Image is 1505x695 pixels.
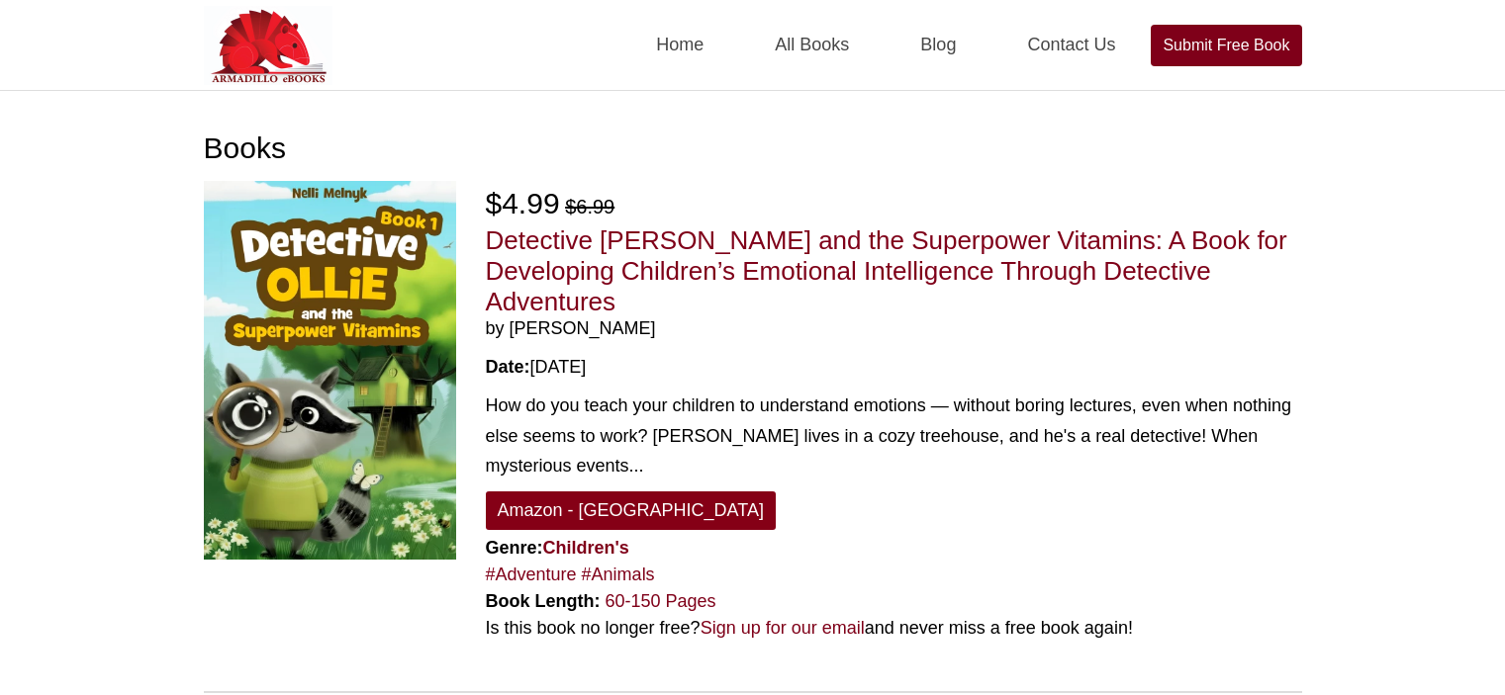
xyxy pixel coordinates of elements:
[486,357,530,377] strong: Date:
[204,181,456,560] img: Detective Ollie and the Superpower Vitamins: A Book for Developing Children’s Emotional Intellige...
[582,565,655,584] a: #Animals
[486,591,601,611] strong: Book Length:
[486,391,1302,481] div: How do you teach your children to understand emotions — without boring lectures, even when nothin...
[1151,25,1301,66] a: Submit Free Book
[486,615,1302,642] div: Is this book no longer free? and never miss a free book again!
[486,538,629,558] strong: Genre:
[486,354,1302,381] div: [DATE]
[606,591,716,611] a: 60-150 Pages
[701,618,865,638] a: Sign up for our email
[204,6,332,85] img: Armadilloebooks
[486,491,776,530] a: Amazon - [GEOGRAPHIC_DATA]
[486,225,1287,316] a: Detective [PERSON_NAME] and the Superpower Vitamins: A Book for Developing Children’s Emotional I...
[486,187,560,219] span: $4.99
[543,538,629,558] a: Children's
[204,130,1302,166] h1: Books
[486,565,577,584] a: #Adventure
[486,318,1302,340] span: by [PERSON_NAME]
[565,196,614,217] del: $6.99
